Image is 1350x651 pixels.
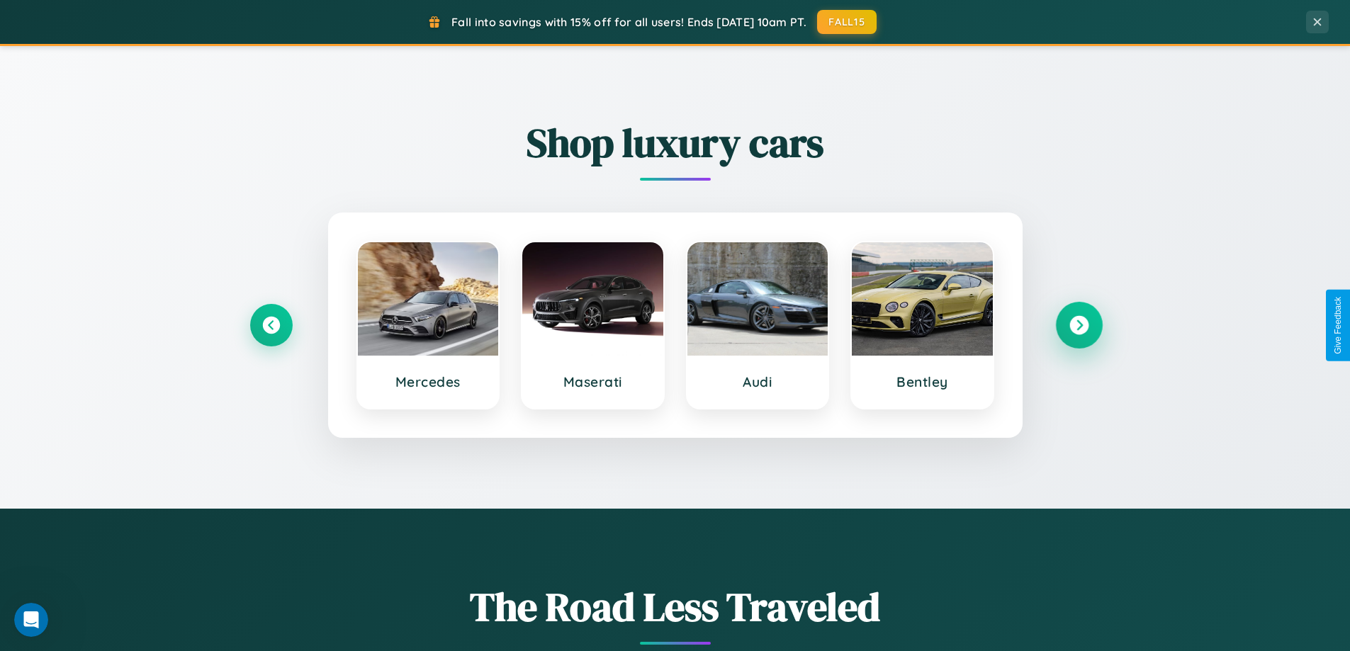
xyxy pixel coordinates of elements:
h3: Bentley [866,373,979,390]
h3: Audi [702,373,814,390]
h2: Shop luxury cars [250,115,1101,170]
h3: Maserati [536,373,649,390]
h3: Mercedes [372,373,485,390]
span: Fall into savings with 15% off for all users! Ends [DATE] 10am PT. [451,15,806,29]
iframe: Intercom live chat [14,603,48,637]
button: FALL15 [817,10,877,34]
h1: The Road Less Traveled [250,579,1101,634]
div: Give Feedback [1333,297,1343,354]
